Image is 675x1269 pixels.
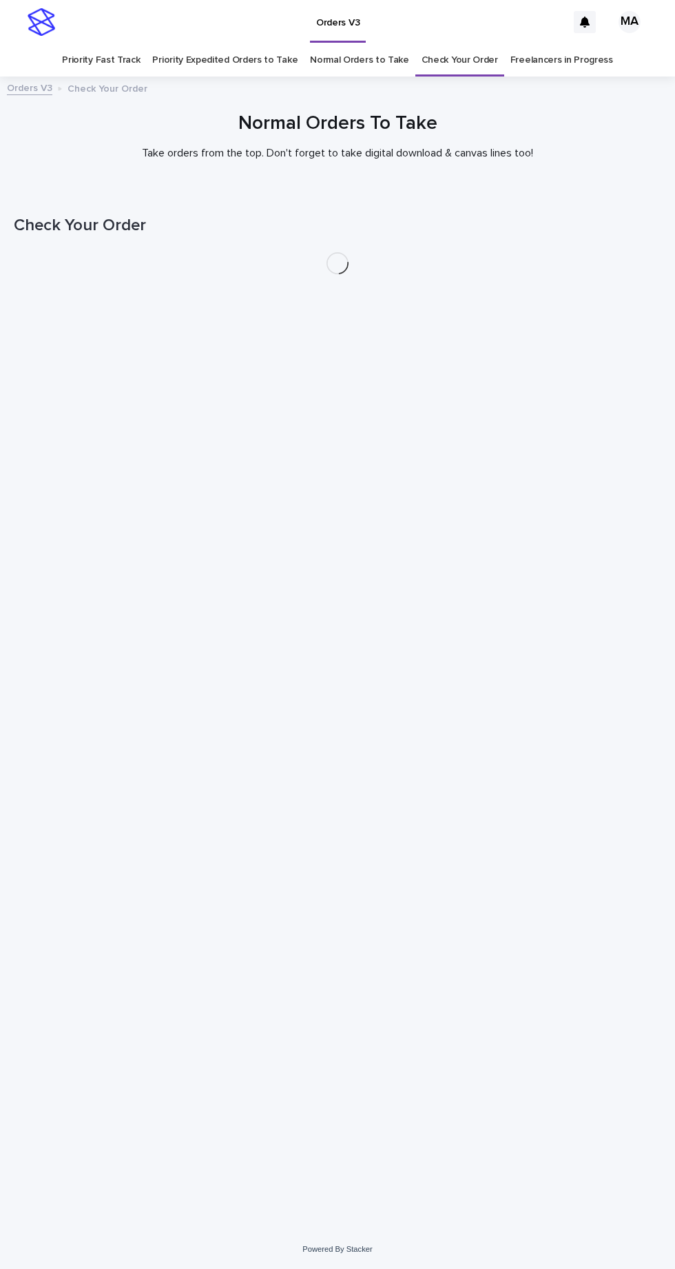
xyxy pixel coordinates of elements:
[14,216,661,236] h1: Check Your Order
[28,8,55,36] img: stacker-logo-s-only.png
[62,44,140,77] a: Priority Fast Track
[310,44,409,77] a: Normal Orders to Take
[62,147,613,160] p: Take orders from the top. Don't forget to take digital download & canvas lines too!
[7,79,52,95] a: Orders V3
[302,1245,372,1253] a: Powered By Stacker
[619,11,641,33] div: MA
[67,80,147,95] p: Check Your Order
[510,44,613,77] a: Freelancers in Progress
[152,44,298,77] a: Priority Expedited Orders to Take
[14,112,661,136] h1: Normal Orders To Take
[422,44,498,77] a: Check Your Order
